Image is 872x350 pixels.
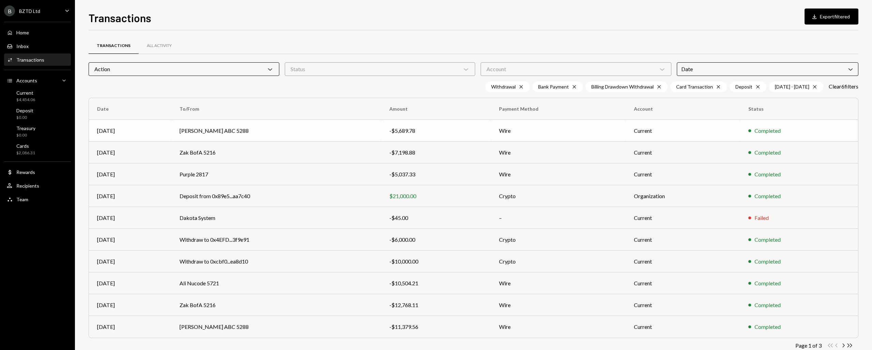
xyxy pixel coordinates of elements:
[491,207,626,229] td: –
[16,132,35,138] div: $0.00
[171,251,381,272] td: Withdraw to 0xcbf0...ea8d10
[285,62,476,76] div: Status
[626,98,740,120] th: Account
[626,120,740,142] td: Current
[16,30,29,35] div: Home
[389,127,483,135] div: -$5,689.78
[16,196,28,202] div: Team
[97,279,163,287] div: [DATE]
[19,8,40,14] div: BZTD Ltd
[4,123,71,140] a: Treasury$0.00
[626,316,740,338] td: Current
[754,323,781,331] div: Completed
[16,150,35,156] div: $2,086.31
[491,294,626,316] td: Wire
[626,251,740,272] td: Current
[4,88,71,104] a: Current$4,454.06
[586,81,668,92] div: Billing Drawdown Withdrawal
[491,163,626,185] td: Wire
[97,170,163,178] div: [DATE]
[389,192,483,200] div: $21,000.00
[491,120,626,142] td: Wire
[532,81,583,92] div: Bank Payment
[171,163,381,185] td: Purple 2817
[389,236,483,244] div: -$6,000.00
[491,316,626,338] td: Wire
[805,9,858,25] button: Exportfiltered
[389,170,483,178] div: -$5,037.33
[4,193,71,205] a: Team
[754,148,781,157] div: Completed
[171,229,381,251] td: Withdraw to 0x4EFD...3f9e91
[171,98,381,120] th: To/From
[171,272,381,294] td: Ali Nucode 5721
[16,43,29,49] div: Inbox
[481,62,671,76] div: Account
[769,81,823,92] div: [DATE] - [DATE]
[754,170,781,178] div: Completed
[4,106,71,122] a: Deposit$0.00
[97,214,163,222] div: [DATE]
[97,301,163,309] div: [DATE]
[491,229,626,251] td: Crypto
[171,294,381,316] td: Zak BofA 5216
[4,53,71,66] a: Transactions
[171,142,381,163] td: Zak BofA 5216
[491,142,626,163] td: Wire
[626,229,740,251] td: Current
[4,40,71,52] a: Inbox
[491,272,626,294] td: Wire
[730,81,766,92] div: Deposit
[4,26,71,38] a: Home
[389,214,483,222] div: -$45.00
[626,272,740,294] td: Current
[677,62,859,76] div: Date
[97,236,163,244] div: [DATE]
[389,323,483,331] div: -$11,379.56
[829,83,858,90] button: Clear6filters
[16,90,35,96] div: Current
[754,279,781,287] div: Completed
[16,125,35,131] div: Treasury
[97,43,130,49] div: Transactions
[491,251,626,272] td: Crypto
[139,37,180,54] a: All Activity
[754,127,781,135] div: Completed
[16,143,35,149] div: Cards
[626,163,740,185] td: Current
[16,115,33,121] div: $0.00
[16,183,39,189] div: Recipients
[754,301,781,309] div: Completed
[16,169,35,175] div: Rewards
[491,185,626,207] td: Crypto
[97,148,163,157] div: [DATE]
[97,323,163,331] div: [DATE]
[97,127,163,135] div: [DATE]
[795,342,822,349] div: Page 1 of 3
[389,148,483,157] div: -$7,198.88
[16,97,35,103] div: $4,454.06
[97,257,163,266] div: [DATE]
[626,207,740,229] td: Current
[389,279,483,287] div: -$10,504.21
[89,62,279,76] div: Action
[171,185,381,207] td: Deposit from 0x89e5...aa7c40
[485,81,530,92] div: Withdrawal
[4,5,15,16] div: B
[89,98,171,120] th: Date
[389,301,483,309] div: -$12,768.11
[626,142,740,163] td: Current
[89,37,139,54] a: Transactions
[670,81,727,92] div: Card Transaction
[147,43,172,49] div: All Activity
[381,98,491,120] th: Amount
[16,57,44,63] div: Transactions
[4,179,71,192] a: Recipients
[754,192,781,200] div: Completed
[4,141,71,157] a: Cards$2,086.31
[626,294,740,316] td: Current
[626,185,740,207] td: Organization
[4,74,71,86] a: Accounts
[754,214,769,222] div: Failed
[4,166,71,178] a: Rewards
